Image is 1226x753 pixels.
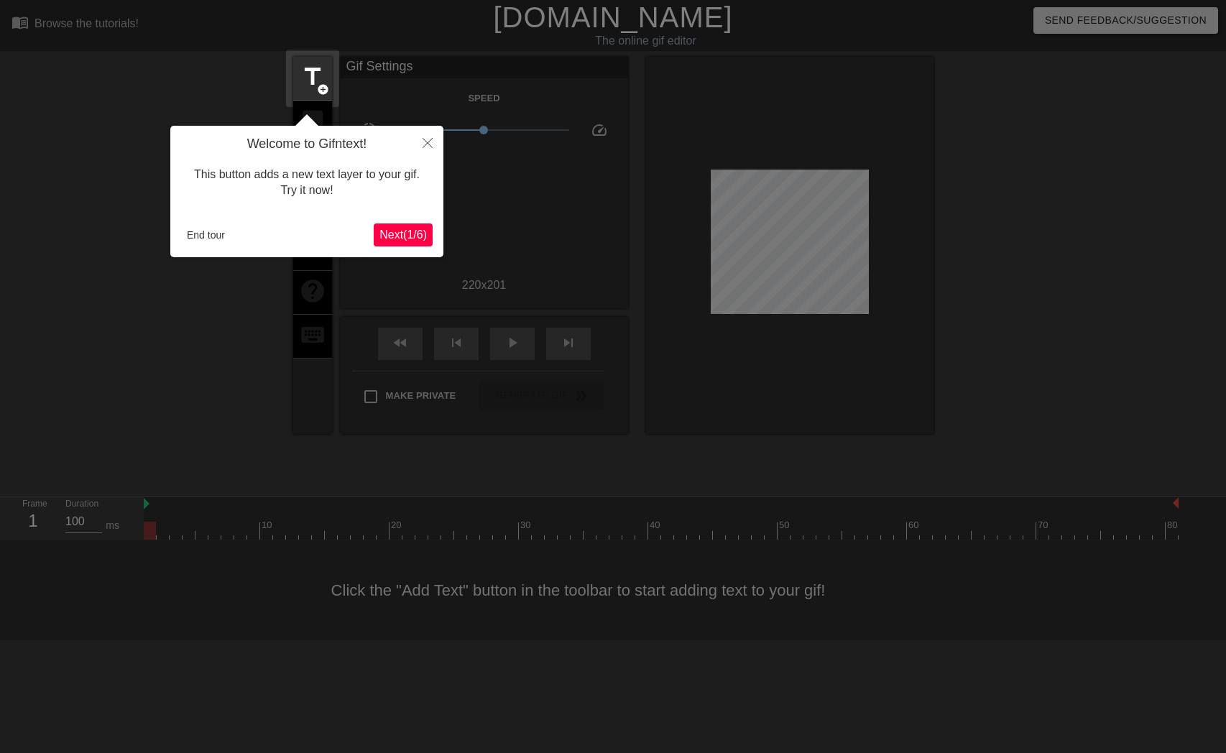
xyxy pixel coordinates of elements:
[181,224,231,246] button: End tour
[181,137,433,152] h4: Welcome to Gifntext!
[412,126,443,159] button: Close
[379,228,427,241] span: Next ( 1 / 6 )
[374,223,433,246] button: Next
[181,152,433,213] div: This button adds a new text layer to your gif. Try it now!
